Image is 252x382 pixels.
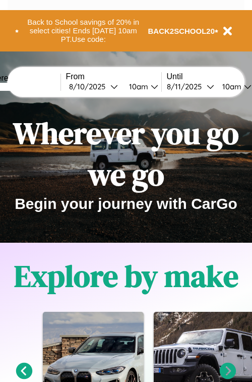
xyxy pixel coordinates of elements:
button: 10am [121,81,161,92]
div: 10am [217,82,244,91]
div: 8 / 10 / 2025 [69,82,110,91]
label: From [66,72,161,81]
button: 8/10/2025 [66,81,121,92]
div: 10am [124,82,151,91]
h1: Explore by make [14,255,238,297]
b: BACK2SCHOOL20 [148,27,215,35]
div: 8 / 11 / 2025 [167,82,207,91]
button: Back to School savings of 20% in select cities! Ends [DATE] 10am PT.Use code: [19,15,148,46]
